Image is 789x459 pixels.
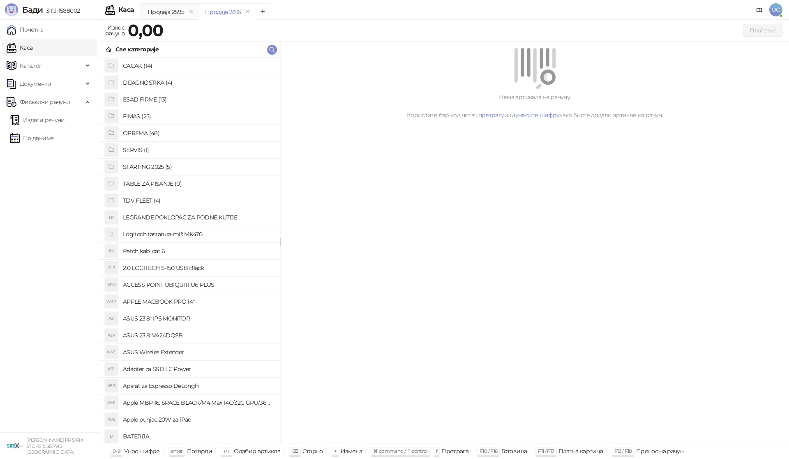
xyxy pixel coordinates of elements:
[123,329,274,342] h4: ASUS 23.8. VA24DQSB
[105,396,118,409] div: AM1
[441,446,468,457] div: Претрага
[105,295,118,308] div: AMP
[105,346,118,359] div: AWE
[105,379,118,392] div: AED
[373,448,428,454] span: ⌘ command / ⌃ control
[123,396,274,409] h4: Apple MBP 16: SPACE BLACK/M4 Max 14C/32C GPU/36GB/1T-ZEE
[123,76,274,89] h4: DIJAGNOSTIKA (4)
[123,362,274,376] h4: Adapter za SSD LC Power
[20,76,51,92] span: Документи
[123,346,274,359] h4: ASUS Wireles Extender
[205,7,241,16] div: Продаја 2816
[128,20,163,40] strong: 0,00
[148,7,184,16] div: Продаја 2595
[5,3,18,16] img: Logo
[7,438,23,454] img: 64x64-companyLogo-cb9a1907-c9b0-4601-bb5e-5084e694c383.png
[123,244,274,258] h4: Patch kabl cat 6
[7,39,32,56] a: Каса
[478,111,504,119] a: претрагу
[105,362,118,376] div: ASL
[99,58,280,443] div: grid
[26,437,83,455] small: [PERSON_NAME] PR SIRIX STORE & SERVIS [GEOGRAPHIC_DATA]
[124,446,160,457] div: Унос шифре
[558,446,603,457] div: Платна картица
[501,446,527,457] div: Готовина
[187,446,212,457] div: Потврди
[341,446,362,457] div: Измена
[105,413,118,426] div: AP2
[123,143,274,157] h4: SERVIS (1)
[614,448,632,454] span: F12 / F18
[743,24,782,37] button: Плаћање
[10,130,53,146] a: По данима
[436,448,437,454] span: f
[302,446,323,457] div: Сторно
[636,446,683,457] div: Пренос на рачун
[123,295,274,308] h4: APPLE MACBOOK PRO 14"
[123,177,274,190] h4: TABLE ZA PISANJE (0)
[123,194,274,207] h4: TDV FLEET (4)
[291,92,779,120] div: Нема артикала на рачуну. Користите бар код читач, или како бисте додали артикле на рачун.
[104,22,126,39] div: Износ рачуна
[10,112,65,128] a: Издати рачуни
[105,211,118,224] div: LP
[105,430,118,443] div: B
[118,7,134,13] div: Каса
[291,448,298,454] span: ⌫
[20,94,70,110] span: Фискални рачуни
[105,329,118,342] div: A2V
[105,312,118,325] div: A2I
[7,21,44,38] a: Почетна
[242,8,253,15] button: remove
[223,448,230,454] span: ↑/↓
[105,244,118,258] div: PK
[123,278,274,291] h4: ACCESS POINT UBIQUITI U6 PLUS
[123,430,274,443] h4: BATERIJA
[123,413,274,426] h4: Apple punjac 20W za iPad
[123,160,274,173] h4: STARTING 2025 (5)
[105,228,118,241] div: LT
[115,45,159,54] div: Све категорије
[186,8,196,15] button: remove
[123,110,274,123] h4: FIMAS (25)
[753,3,766,16] a: Документација
[234,446,280,457] div: Одабир артикла
[480,448,497,454] span: F10 / F16
[113,448,120,454] span: 0-9
[123,379,274,392] h4: Aparat za Espresso DeLonghi
[123,211,274,224] h4: LEGRANDE POKLOPAC ZA PODNE KUTIJE
[105,261,118,274] div: 2LS
[105,278,118,291] div: APU
[22,5,43,15] span: Бади
[538,448,554,454] span: F11 / F17
[123,228,274,241] h4: Logitech tastatura-miš MK470
[123,127,274,140] h4: OPREMA (48)
[515,111,560,119] a: унесите шифру
[123,261,274,274] h4: 2.0 LOGITECH S-150 USB Black
[171,448,183,454] span: enter
[334,448,337,454] span: +
[255,3,271,20] button: Add tab
[123,59,274,72] h4: CACAK (14)
[43,7,80,14] span: 3.11.1-f588002
[769,3,782,16] span: UĆ
[123,93,274,106] h4: ESAD FIRME (13)
[20,58,42,74] span: Каталог
[123,312,274,325] h4: ASUS 23.8" IPS MONITOR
